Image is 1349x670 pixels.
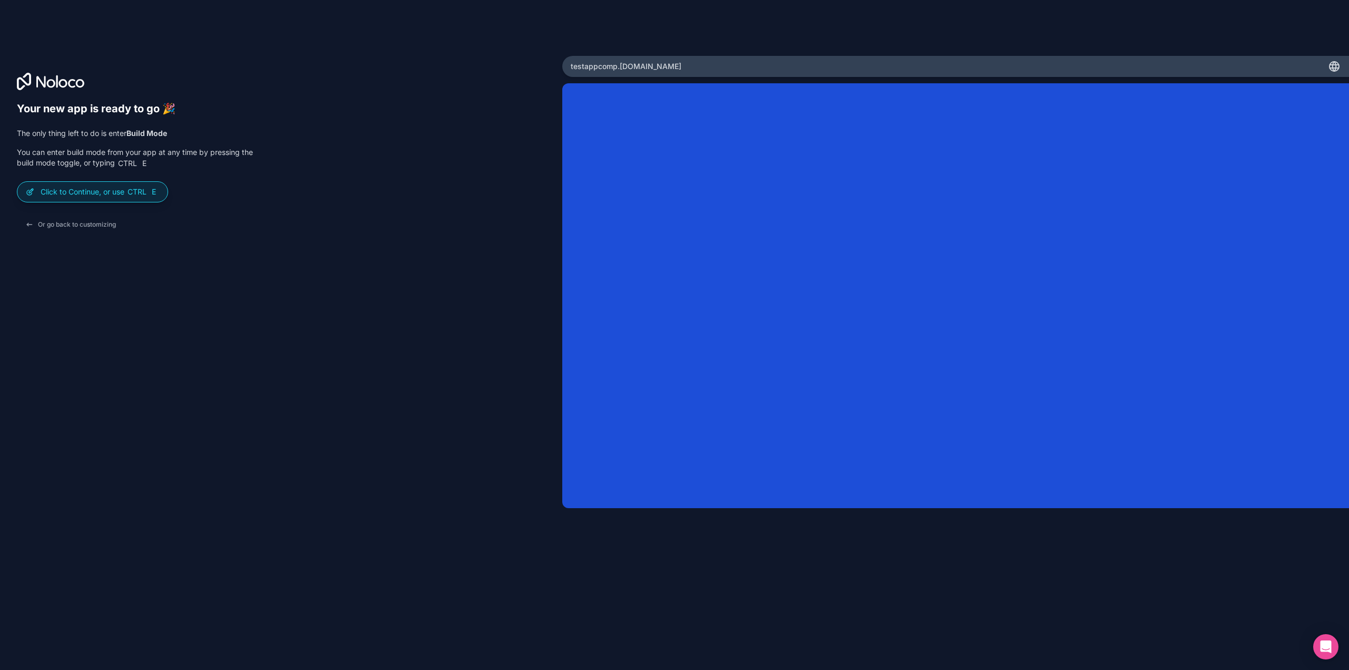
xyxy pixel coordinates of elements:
span: testappcomp .[DOMAIN_NAME] [571,61,681,72]
span: E [150,188,158,196]
p: You can enter build mode from your app at any time by pressing the build mode toggle, or typing [17,147,253,169]
span: Ctrl [117,159,138,168]
div: Open Intercom Messenger [1313,634,1338,659]
p: The only thing left to do is enter [17,128,253,139]
strong: Build Mode [126,129,167,138]
span: E [140,159,149,168]
span: Ctrl [126,187,148,197]
button: Or go back to customizing [17,215,124,234]
h6: Your new app is ready to go 🎉 [17,102,253,115]
iframe: App Preview [562,83,1349,508]
p: Click to Continue, or use [41,187,159,197]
